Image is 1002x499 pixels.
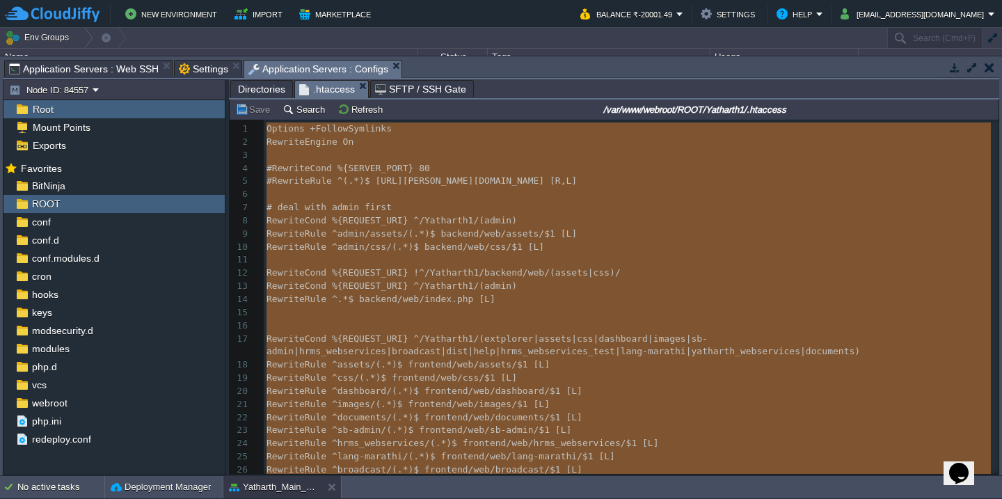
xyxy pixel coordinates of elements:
div: 14 [230,293,251,306]
span: RewriteRule ^admin/assets/(.*)$ backend/web/assets/$1 [L] [267,228,577,239]
span: RewriteRule ^assets/(.*)$ frontend/web/assets/$1 [L] [267,359,550,370]
span: RewriteCond %{REQUEST_URI} ^/Yatharth1/(admin) [267,280,517,291]
button: Env Groups [5,28,74,47]
div: 20 [230,385,251,398]
div: 15 [230,306,251,319]
div: 25 [230,450,251,464]
button: Refresh [337,103,387,116]
span: cron [29,270,54,283]
a: php.ini [29,415,63,427]
div: 1 [230,122,251,136]
a: Mount Points [30,121,93,134]
span: RewriteCond %{REQUEST_URI} ^/Yatharth1/(admin) [267,215,517,225]
div: 4 [230,162,251,175]
iframe: chat widget [944,443,988,485]
span: Settings [179,61,228,77]
button: Search [283,103,329,116]
a: conf [29,216,53,228]
div: 10 [230,241,251,254]
a: conf.modules.d [29,252,102,264]
button: Yatharth_Main_NMC [229,480,317,494]
div: Usage [711,49,858,65]
span: Favorites [18,162,64,175]
div: 2 [230,136,251,149]
span: #RewriteRule ^(.*)$ [URL][PERSON_NAME][DOMAIN_NAME] [R,L] [267,175,577,186]
a: conf.d [29,234,61,246]
span: RewriteRule ^images/(.*)$ frontend/web/images/$1 [L] [267,399,550,409]
div: Tags [488,49,710,65]
div: 3 [230,149,251,162]
span: Options +FollowSymlinks [267,123,392,134]
span: .htaccess [299,81,355,98]
button: Node ID: 84557 [9,84,93,96]
div: Name [1,49,417,65]
span: RewriteRule ^documents/(.*)$ frontend/web/documents/$1 [L] [267,412,582,422]
div: 7 [230,201,251,214]
button: Marketplace [299,6,375,22]
a: keys [29,306,54,319]
span: RewriteRule ^admin/css/(.*)$ backend/web/css/$1 [L] [267,241,544,252]
span: RewriteRule ^css/(.*)$ frontend/web/css/$1 [L] [267,372,517,383]
span: RewriteRule ^hrms_webservices/(.*)$ frontend/web/hrms_webservices/$1 [L] [267,438,659,448]
button: New Environment [125,6,221,22]
div: 18 [230,358,251,372]
span: # deal with admin first [267,202,392,212]
span: RewriteCond %{REQUEST_URI} ^/Yatharth1/(extplorer|assets|css|dashboard|images|sb-admin|hrms_webse... [267,333,860,357]
div: 12 [230,267,251,280]
a: hooks [29,288,61,301]
div: 9 [230,228,251,241]
span: RewriteRule ^.*$ backend/web/index.php [L] [267,294,495,304]
div: 8 [230,214,251,228]
button: Balance ₹-20001.49 [580,6,676,22]
span: RewriteEngine On [267,136,353,147]
div: 6 [230,188,251,201]
span: modules [29,342,72,355]
span: #RewriteCond %{SERVER_PORT} 80 [267,163,430,173]
a: php.d [29,361,59,373]
div: 23 [230,424,251,437]
span: webroot [29,397,70,409]
div: No active tasks [17,476,104,498]
a: Favorites [18,163,64,174]
div: 26 [230,464,251,477]
div: 5 [230,175,251,188]
span: RewriteRule ^broadcast/(.*)$ frontend/web/broadcast/$1 [L] [267,464,582,475]
span: Exports [30,139,68,152]
div: 22 [230,411,251,425]
span: Directories [238,81,285,97]
button: Deployment Manager [111,480,211,494]
a: modsecurity.d [29,324,95,337]
span: Application Servers : Web SSH [9,61,159,77]
div: 21 [230,398,251,411]
span: Root [30,103,56,116]
span: Application Servers : Configs [248,61,389,78]
a: redeploy.conf [29,433,93,445]
a: BitNinja [29,180,67,192]
div: 16 [230,319,251,333]
div: 13 [230,280,251,293]
button: [EMAIL_ADDRESS][DOMAIN_NAME] [841,6,988,22]
img: CloudJiffy [5,6,100,23]
span: RewriteRule ^lang-marathi/(.*)$ frontend/web/lang-marathi/$1 [L] [267,451,615,461]
a: vcs [29,379,49,391]
a: ROOT [29,198,63,210]
div: Status [419,49,487,65]
span: SFTP / SSH Gate [375,81,466,97]
span: RewriteCond %{REQUEST_URI} !^/Yatharth1/backend/web/(assets|css)/ [267,267,621,278]
button: Settings [701,6,759,22]
div: 19 [230,372,251,385]
span: RewriteRule ^dashboard/(.*)$ frontend/web/dashboard/$1 [L] [267,386,582,396]
button: Help [777,6,816,22]
li: /var/www/webroot/ROOT/Yatharth1/.htaccess [294,80,369,97]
